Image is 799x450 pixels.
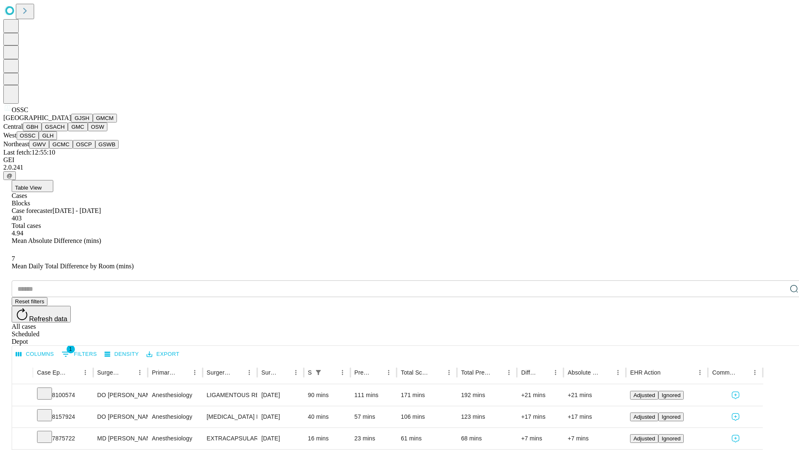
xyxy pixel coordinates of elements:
button: Reset filters [12,297,47,306]
div: Anesthesiology [152,406,198,427]
button: Menu [134,367,146,378]
div: 192 mins [461,385,513,406]
button: Expand [16,388,29,403]
div: 90 mins [308,385,346,406]
button: Menu [503,367,515,378]
button: Density [102,348,141,361]
button: Sort [122,367,134,378]
div: Primary Service [152,369,176,376]
button: Menu [290,367,302,378]
button: Menu [443,367,455,378]
button: GCMC [49,140,73,149]
button: Expand [16,432,29,446]
div: Difference [521,369,537,376]
button: Show filters [313,367,324,378]
button: GMCM [93,114,117,122]
span: 1 [67,345,75,353]
button: Menu [189,367,201,378]
div: 68 mins [461,428,513,449]
button: OSW [88,122,108,131]
div: +7 mins [568,428,622,449]
div: [DATE] [261,385,300,406]
div: 171 mins [401,385,453,406]
div: 61 mins [401,428,453,449]
button: Sort [278,367,290,378]
div: +21 mins [521,385,559,406]
div: 111 mins [355,385,393,406]
div: EXTRACAPSULAR CATARACT REMOVAL WITH [MEDICAL_DATA] [207,428,253,449]
span: Table View [15,185,42,191]
span: Adjusted [633,414,655,420]
button: Sort [661,367,673,378]
div: 57 mins [355,406,393,427]
div: Total Scheduled Duration [401,369,431,376]
button: OSCP [73,140,95,149]
span: Adjusted [633,435,655,442]
button: Select columns [14,348,56,361]
button: Menu [694,367,706,378]
span: Northeast [3,140,29,147]
div: Anesthesiology [152,428,198,449]
div: 2.0.241 [3,164,796,171]
div: Surgery Name [207,369,231,376]
div: LIGAMENTOUS RECONSTRUCTION KNEE INTRA ARTICULAR [207,385,253,406]
span: Ignored [662,392,680,398]
button: Menu [550,367,561,378]
div: DO [PERSON_NAME] [PERSON_NAME] Do [97,385,144,406]
div: Comments [712,369,736,376]
button: Menu [612,367,624,378]
div: +21 mins [568,385,622,406]
button: Sort [68,367,79,378]
button: GJSH [71,114,93,122]
div: Surgery Date [261,369,278,376]
button: Ignored [658,412,684,421]
span: 7 [12,255,15,262]
div: 23 mins [355,428,393,449]
div: +7 mins [521,428,559,449]
button: Menu [243,367,255,378]
div: [MEDICAL_DATA] MEDIAL OR LATERAL MENISCECTOMY [207,406,253,427]
button: GWV [29,140,49,149]
button: Table View [12,180,53,192]
div: EHR Action [630,369,660,376]
button: Sort [600,367,612,378]
button: Menu [337,367,348,378]
div: +17 mins [521,406,559,427]
div: GEI [3,156,796,164]
button: Sort [538,367,550,378]
div: MD [PERSON_NAME] [PERSON_NAME] Md [97,428,144,449]
div: Absolute Difference [568,369,600,376]
button: Adjusted [630,434,658,443]
button: Menu [749,367,761,378]
div: [DATE] [261,428,300,449]
button: Expand [16,410,29,425]
span: West [3,132,17,139]
span: Ignored [662,414,680,420]
button: GBH [23,122,42,131]
button: Ignored [658,434,684,443]
button: Sort [491,367,503,378]
span: Case forecaster [12,207,52,214]
span: @ [7,172,12,179]
div: 40 mins [308,406,346,427]
div: Anesthesiology [152,385,198,406]
button: Menu [383,367,395,378]
div: 1 active filter [313,367,324,378]
span: Adjusted [633,392,655,398]
span: Total cases [12,222,41,229]
div: 8157924 [37,406,89,427]
button: Show filters [60,347,99,361]
button: Menu [79,367,91,378]
div: 8100574 [37,385,89,406]
span: OSSC [12,106,28,113]
button: Export [144,348,181,361]
div: Surgeon Name [97,369,122,376]
span: Ignored [662,435,680,442]
button: Sort [232,367,243,378]
div: Predicted In Room Duration [355,369,371,376]
div: 16 mins [308,428,346,449]
button: Adjusted [630,412,658,421]
span: 4.94 [12,230,23,237]
span: Last fetch: 12:55:10 [3,149,55,156]
button: Adjusted [630,391,658,400]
